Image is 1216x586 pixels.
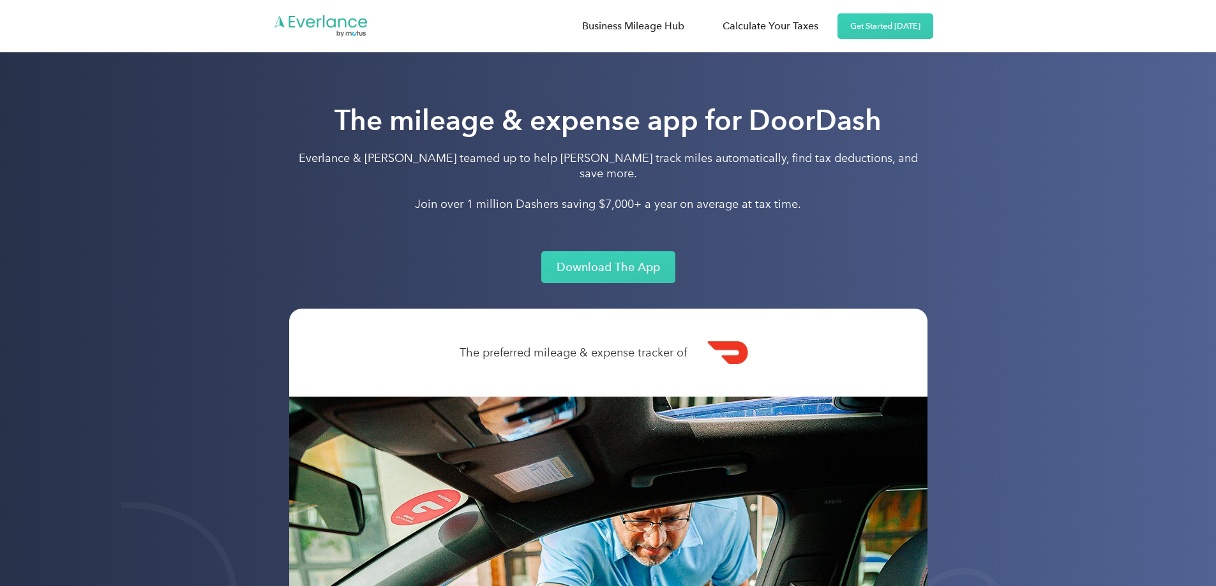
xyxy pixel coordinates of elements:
h1: The mileage & expense app for DoorDash [289,103,927,138]
a: Download The App [541,251,675,283]
p: Everlance & [PERSON_NAME] teamed up to help [PERSON_NAME] track miles automatically, find tax ded... [289,150,927,212]
img: Everlance logo [273,14,369,38]
a: Get Started [DATE] [837,13,933,39]
img: Doordash logo [700,324,757,381]
div: The preferred mileage & expense tracker of [460,344,700,362]
a: Calculate Your Taxes [710,15,831,38]
a: Business Mileage Hub [569,15,697,38]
